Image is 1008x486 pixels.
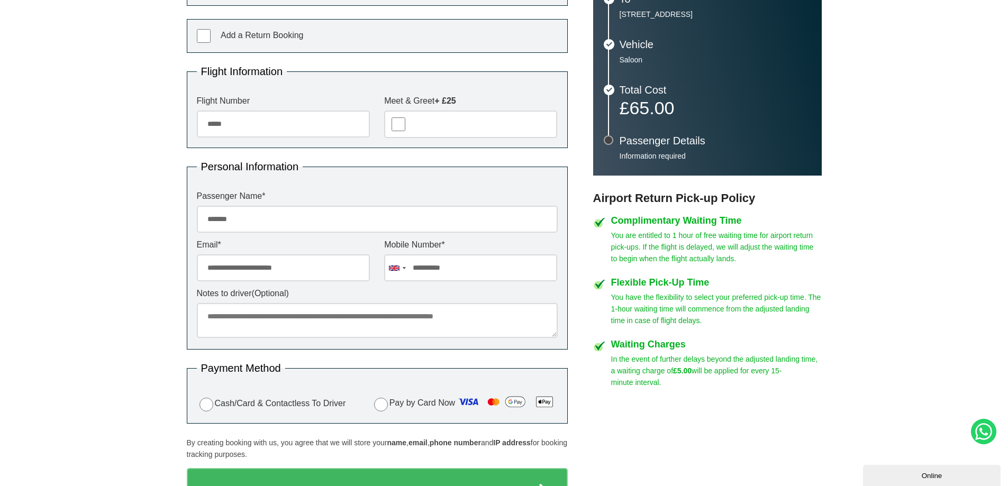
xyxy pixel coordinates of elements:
[620,10,811,19] p: [STREET_ADDRESS]
[620,55,811,65] p: Saloon
[611,353,822,388] p: In the event of further delays beyond the adjusted landing time, a waiting charge of will be appl...
[611,291,822,326] p: You have the flexibility to select your preferred pick-up time. The 1-hour waiting time will comm...
[673,366,692,375] strong: £5.00
[430,438,481,447] strong: phone number
[197,192,558,200] label: Passenger Name
[611,278,822,287] h4: Flexible Pick-Up Time
[197,241,370,249] label: Email
[385,255,409,281] div: United Kingdom: +44
[197,161,303,172] legend: Personal Information
[434,96,456,105] strong: + £25
[221,31,304,40] span: Add a Return Booking
[629,98,674,118] span: 65.00
[384,241,557,249] label: Mobile Number
[611,340,822,349] h4: Waiting Charges
[620,100,811,115] p: £
[387,438,406,447] strong: name
[374,398,388,411] input: Pay by Card Now
[197,289,558,298] label: Notes to driver
[199,398,213,411] input: Cash/Card & Contactless To Driver
[197,66,287,77] legend: Flight Information
[197,29,211,43] input: Add a Return Booking
[620,85,811,95] h3: Total Cost
[620,135,811,146] h3: Passenger Details
[384,97,557,105] label: Meet & Greet
[197,396,346,411] label: Cash/Card & Contactless To Driver
[611,230,822,264] p: You are entitled to 1 hour of free waiting time for airport return pick-ups. If the flight is del...
[620,151,811,161] p: Information required
[197,97,370,105] label: Flight Number
[493,438,531,447] strong: IP address
[371,393,558,414] label: Pay by Card Now
[187,437,568,460] p: By creating booking with us, you agree that we will store your , , and for booking tracking purpo...
[252,289,289,298] span: (Optional)
[863,463,1003,486] iframe: chat widget
[593,191,822,205] h3: Airport Return Pick-up Policy
[408,438,428,447] strong: email
[197,363,285,373] legend: Payment Method
[620,39,811,50] h3: Vehicle
[611,216,822,225] h4: Complimentary Waiting Time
